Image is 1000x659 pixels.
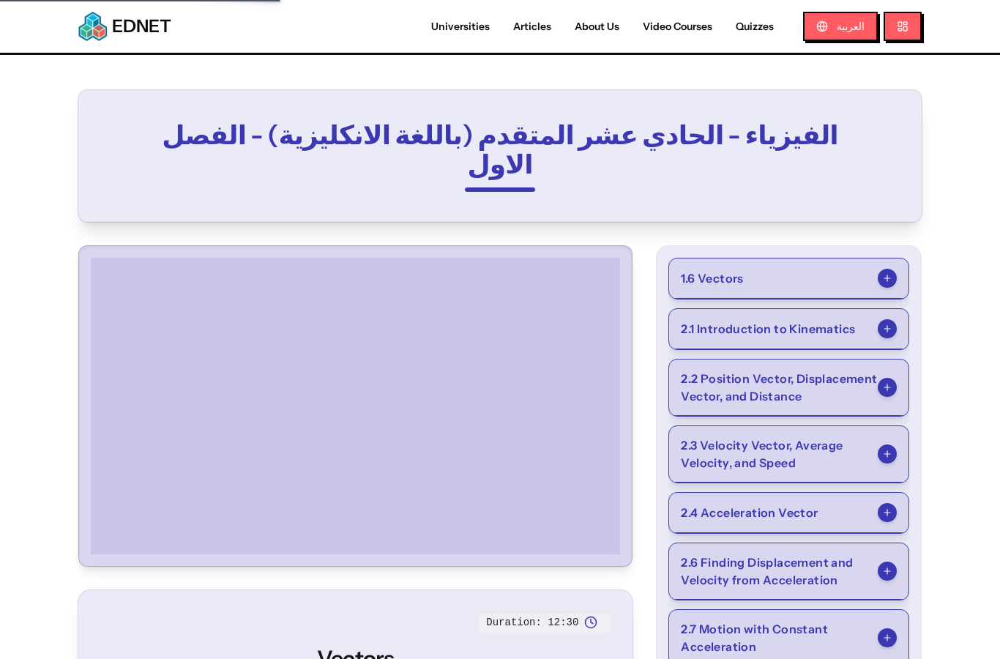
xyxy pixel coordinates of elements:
[681,436,878,472] span: 2.3 Velocity Vector, Average Velocity, and Speed
[681,370,878,405] span: 2.2 Position Vector, Displacement Vector, and Distance
[631,19,724,34] a: Video Courses
[803,12,878,41] button: العربية
[78,12,171,41] a: EDNETEDNET
[149,120,851,179] h2: الفيزياء - الحادي عشر المتقدم (باللغة الانكليزية) - الفصل الاول
[681,554,878,589] span: 2.6 Finding Displacement and Velocity from Acceleration
[681,269,743,287] span: 1.6 Vectors
[419,19,501,34] a: Universities
[669,493,908,533] button: 2.4 Acceleration Vector
[681,504,818,521] span: 2.4 Acceleration Vector
[681,620,878,655] span: 2.7 Motion with Constant Acceleration
[669,258,908,299] button: 1.6 Vectors
[563,19,631,34] a: About Us
[501,19,563,34] a: Articles
[669,426,908,483] button: 2.3 Velocity Vector, Average Velocity, and Speed
[681,320,855,338] span: 2.1 Introduction to Kinematics
[669,309,908,349] button: 2.1 Introduction to Kinematics
[78,12,108,41] img: EDNET
[486,615,578,630] span: Duration: 12:30
[669,543,908,600] button: 2.6 Finding Displacement and Velocity from Acceleration
[112,15,171,38] span: EDNET
[669,360,908,416] button: 2.2 Position Vector, Displacement Vector, and Distance
[724,19,786,34] a: Quizzes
